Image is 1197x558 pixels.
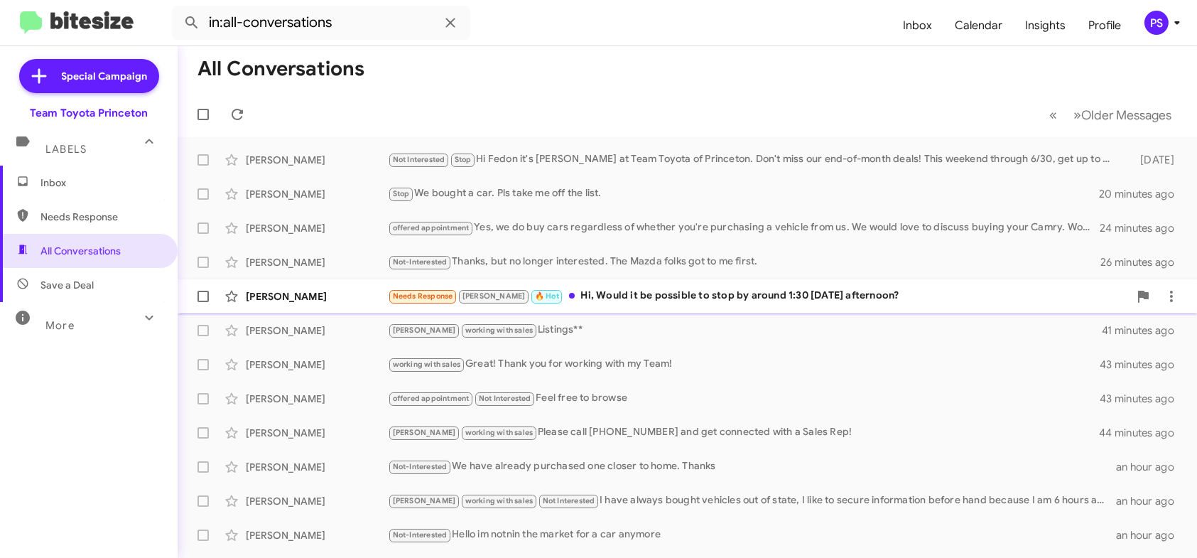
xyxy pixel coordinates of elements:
div: We bought a car. Pls take me off the list. [388,186,1100,202]
div: Great! Thank you for working with my Team! [388,356,1100,372]
div: 43 minutes ago [1100,358,1186,372]
div: I have always bought vehicles out of state, I like to secure information before hand because I am... [388,493,1116,509]
span: [PERSON_NAME] [393,326,456,335]
div: [PERSON_NAME] [246,323,388,338]
div: Feel free to browse [388,390,1100,407]
span: Needs Response [40,210,161,224]
h1: All Conversations [197,58,364,80]
div: Listings** [388,322,1102,338]
span: Not-Interested [393,462,448,471]
a: Insights [1014,5,1077,46]
div: 41 minutes ago [1102,323,1186,338]
div: PS [1144,11,1169,35]
a: Calendar [943,5,1014,46]
div: [PERSON_NAME] [246,221,388,235]
div: Team Toyota Princeton [30,106,148,120]
span: Not Interested [393,155,445,164]
div: [PERSON_NAME] [246,187,388,201]
div: Hello im notnin the market for a car anymore [388,527,1116,543]
div: an hour ago [1116,460,1186,474]
div: an hour ago [1116,494,1186,508]
span: offered appointment [393,223,470,232]
div: Hi, Would it be possible to stop by around 1:30 [DATE] afternoon? [388,288,1129,304]
button: Next [1065,100,1180,129]
div: 24 minutes ago [1100,221,1186,235]
nav: Page navigation example [1041,100,1180,129]
button: Previous [1041,100,1066,129]
span: 🔥 Hot [535,291,559,301]
div: [PERSON_NAME] [246,528,388,542]
div: [PERSON_NAME] [246,494,388,508]
div: Thanks, but no longer interested. The Mazda folks got to me first. [388,254,1100,270]
div: [PERSON_NAME] [246,392,388,406]
span: All Conversations [40,244,121,258]
span: Not Interested [543,496,595,505]
span: Not Interested [479,394,531,403]
div: 20 minutes ago [1100,187,1186,201]
div: [DATE] [1120,153,1186,167]
span: Not-Interested [393,257,448,267]
span: Inbox [40,176,161,190]
div: Yes, we do buy cars regardless of whether you're purchasing a vehicle from us. We would love to d... [388,220,1100,236]
div: [PERSON_NAME] [246,153,388,167]
span: Older Messages [1081,107,1171,123]
span: offered appointment [393,394,470,403]
div: Please call [PHONE_NUMBER] and get connected with a Sales Rep! [388,424,1100,441]
span: Stop [455,155,472,164]
input: Search [172,6,470,40]
span: working with sales [465,428,533,437]
div: 43 minutes ago [1100,392,1186,406]
a: Inbox [892,5,943,46]
div: [PERSON_NAME] [246,358,388,372]
a: Special Campaign [19,59,159,93]
div: an hour ago [1116,528,1186,542]
span: [PERSON_NAME] [462,291,526,301]
span: Special Campaign [62,69,148,83]
span: « [1049,106,1057,124]
div: [PERSON_NAME] [246,426,388,440]
span: Labels [45,143,87,156]
div: [PERSON_NAME] [246,460,388,474]
span: More [45,319,75,332]
div: 26 minutes ago [1100,255,1186,269]
button: PS [1132,11,1181,35]
span: Stop [393,189,410,198]
div: [PERSON_NAME] [246,255,388,269]
span: [PERSON_NAME] [393,428,456,437]
span: » [1073,106,1081,124]
span: working with sales [393,360,461,369]
span: Needs Response [393,291,453,301]
span: Not-Interested [393,530,448,540]
div: 44 minutes ago [1100,426,1186,440]
div: Hi Fedon it's [PERSON_NAME] at Team Toyota of Princeton. Don't miss our end-of-month deals! This ... [388,151,1120,168]
span: [PERSON_NAME] [393,496,456,505]
a: Profile [1077,5,1132,46]
span: Save a Deal [40,278,94,292]
div: [PERSON_NAME] [246,289,388,304]
div: We have already purchased one closer to home. Thanks [388,458,1116,475]
span: working with sales [465,496,533,505]
span: working with sales [465,326,533,335]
